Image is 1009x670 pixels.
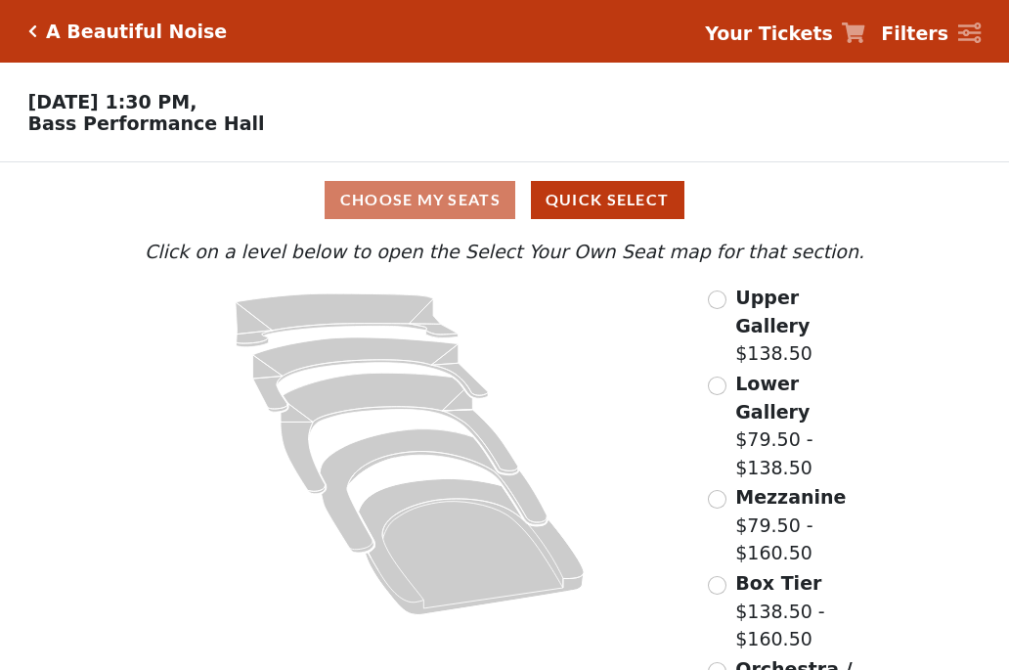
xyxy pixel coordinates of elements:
[735,569,869,653] label: $138.50 - $160.50
[735,486,846,508] span: Mezzanine
[735,572,821,594] span: Box Tier
[735,287,810,336] span: Upper Gallery
[236,293,459,347] path: Upper Gallery - Seats Available: 250
[881,20,981,48] a: Filters
[46,21,227,43] h5: A Beautiful Noise
[28,24,37,38] a: Click here to go back to filters
[735,483,869,567] label: $79.50 - $160.50
[881,22,948,44] strong: Filters
[705,22,833,44] strong: Your Tickets
[359,479,585,615] path: Orchestra / Parterre Circle - Seats Available: 29
[735,284,869,368] label: $138.50
[253,337,489,412] path: Lower Gallery - Seats Available: 26
[531,181,684,219] button: Quick Select
[735,370,869,481] label: $79.50 - $138.50
[735,373,810,423] span: Lower Gallery
[705,20,865,48] a: Your Tickets
[140,238,869,266] p: Click on a level below to open the Select Your Own Seat map for that section.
